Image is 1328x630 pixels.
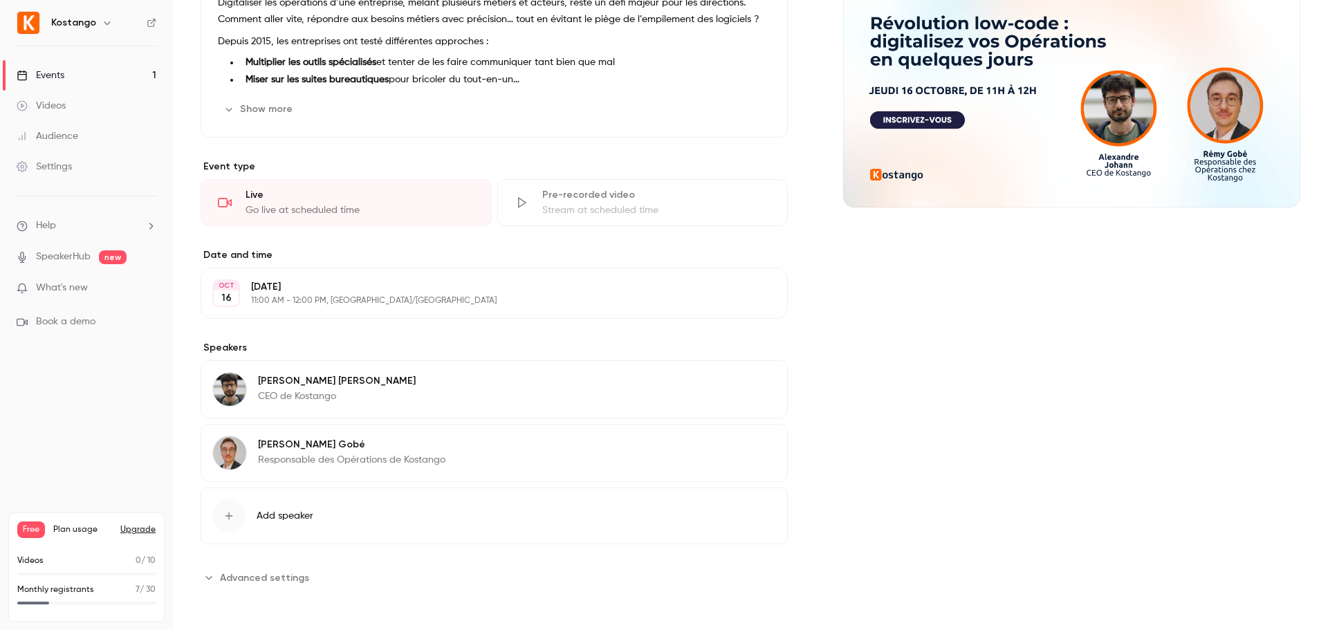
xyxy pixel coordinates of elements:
img: Kostango [17,12,39,34]
div: Pre-recorded videoStream at scheduled time [497,179,788,226]
button: Show more [218,98,301,120]
h6: Kostango [51,16,96,30]
div: Go live at scheduled time [246,203,474,217]
section: Advanced settings [201,566,788,589]
div: Settings [17,160,72,174]
p: 16 [221,291,232,305]
p: [PERSON_NAME] [PERSON_NAME] [258,374,416,388]
button: Upgrade [120,524,156,535]
div: Live [246,188,474,202]
label: Date and time [201,248,788,262]
img: Rémy Gobé [213,436,246,470]
div: OCT [214,281,239,290]
span: Plan usage [53,524,112,535]
p: Event type [201,160,788,174]
div: LiveGo live at scheduled time [201,179,492,226]
li: pour bricoler du tout-en-un [240,73,771,87]
p: CEO de Kostango [258,389,416,403]
span: Add speaker [257,509,313,523]
div: Pre-recorded video [542,188,771,202]
strong: Multiplier les outils spécialisés [246,57,376,67]
span: 7 [136,586,140,594]
p: / 10 [136,555,156,567]
strong: Miser sur les suites bureautiques [246,75,389,84]
div: Rémy Gobé[PERSON_NAME] GobéResponsable des Opérations de Kostango [201,424,788,482]
span: 0 [136,557,141,565]
div: Events [17,68,64,82]
li: help-dropdown-opener [17,219,156,233]
div: Audience [17,129,78,143]
p: Depuis 2015, les entreprises ont testé différentes approches : [218,33,771,50]
a: SpeakerHub [36,250,91,264]
p: / 30 [136,584,156,596]
button: Add speaker [201,488,788,544]
span: Help [36,219,56,233]
p: [PERSON_NAME] Gobé [258,438,445,452]
li: et tenter de les faire communiquer tant bien que mal [240,55,771,70]
label: Speakers [201,341,788,355]
button: Advanced settings [201,566,317,589]
span: Book a demo [36,315,95,329]
span: What's new [36,281,88,295]
div: Alexandre Johann[PERSON_NAME] [PERSON_NAME]CEO de Kostango [201,360,788,418]
img: Alexandre Johann [213,373,246,406]
div: Stream at scheduled time [542,203,771,217]
p: 11:00 AM - 12:00 PM, [GEOGRAPHIC_DATA]/[GEOGRAPHIC_DATA] [251,295,714,306]
span: new [99,250,127,264]
div: Videos [17,99,66,113]
span: Advanced settings [220,571,309,585]
p: Monthly registrants [17,584,94,596]
p: [DATE] [251,280,714,294]
p: Responsable des Opérations de Kostango [258,453,445,467]
span: Free [17,521,45,538]
p: Videos [17,555,44,567]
